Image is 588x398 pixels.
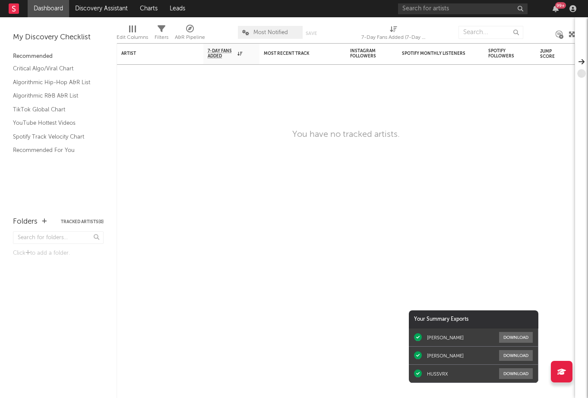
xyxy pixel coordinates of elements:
input: Search... [458,26,523,39]
div: Instagram Followers [350,48,380,59]
button: Download [499,368,533,379]
a: Spotify Track Velocity Chart [13,132,95,142]
a: YouTube Hottest Videos [13,118,95,128]
div: Edit Columns [117,22,148,47]
div: [PERSON_NAME] [427,335,464,341]
a: Critical Algo/Viral Chart [13,64,95,73]
button: Download [499,332,533,343]
a: TikTok Global Chart [13,105,95,114]
span: 7-Day Fans Added [208,48,235,59]
div: Edit Columns [117,32,148,43]
div: Most Recent Track [264,51,329,56]
a: Algorithmic R&B A&R List [13,91,95,101]
div: A&R Pipeline [175,22,205,47]
div: 7-Day Fans Added (7-Day Fans Added) [361,22,426,47]
button: 99+ [553,5,559,12]
div: [PERSON_NAME] [427,353,464,359]
div: Recommended [13,51,104,62]
span: Most Notified [253,30,288,35]
div: You have no tracked artists. [292,130,400,140]
div: My Discovery Checklist [13,32,104,43]
div: Filters [155,22,168,47]
input: Search for folders... [13,231,104,244]
div: Folders [13,217,38,227]
button: Tracked Artists(0) [61,220,104,224]
div: Click to add a folder. [13,248,104,259]
div: Spotify Monthly Listeners [402,51,467,56]
div: Your Summary Exports [409,310,538,329]
button: Save [306,31,317,36]
div: Filters [155,32,168,43]
input: Search for artists [398,3,528,14]
div: HUSSVRX [427,371,448,377]
div: Spotify Followers [488,48,518,59]
a: Algorithmic Hip-Hop A&R List [13,78,95,87]
div: A&R Pipeline [175,32,205,43]
button: Download [499,350,533,361]
div: 7-Day Fans Added (7-Day Fans Added) [361,32,426,43]
div: Artist [121,51,186,56]
div: Jump Score [540,49,562,59]
div: 99 + [555,2,566,9]
a: Recommended For You [13,145,95,155]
